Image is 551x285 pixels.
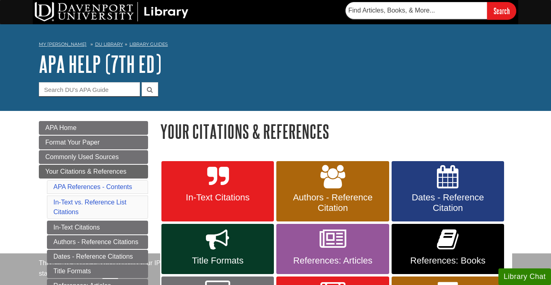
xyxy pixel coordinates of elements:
a: References: Books [392,224,504,274]
a: Dates - Reference Citation [392,161,504,222]
a: DU Library [95,41,123,47]
a: In-Text vs. Reference List Citations [53,199,127,215]
img: DU Library [35,2,189,21]
form: Searches DU Library's articles, books, and more [345,2,516,19]
a: Your Citations & References [39,165,148,179]
a: Authors - Reference Citations [47,235,148,249]
a: APA References - Contents [53,183,132,190]
input: Search [487,2,516,19]
a: Authors - Reference Citation [276,161,389,222]
a: In-Text Citations [47,221,148,234]
a: Dates - Reference Citations [47,250,148,264]
button: Library Chat [498,268,551,285]
a: APA Home [39,121,148,135]
span: Authors - Reference Citation [282,192,383,213]
a: Commonly Used Sources [39,150,148,164]
h1: Your Citations & References [160,121,512,142]
span: In-Text Citations [167,192,268,203]
a: In-Text Citations [161,161,274,222]
span: Your Citations & References [45,168,126,175]
a: Format Your Paper [39,136,148,149]
a: Title Formats [161,224,274,274]
nav: breadcrumb [39,39,512,52]
span: References: Books [398,255,498,266]
input: Search DU's APA Guide [39,82,140,96]
span: Commonly Used Sources [45,153,119,160]
span: Dates - Reference Citation [398,192,498,213]
a: My [PERSON_NAME] [39,41,87,48]
span: References: Articles [282,255,383,266]
a: Title Formats [47,264,148,278]
span: Format Your Paper [45,139,100,146]
span: Title Formats [167,255,268,266]
a: APA Help (7th Ed) [39,51,161,77]
a: References: Articles [276,224,389,274]
span: APA Home [45,124,76,131]
a: Library Guides [129,41,168,47]
input: Find Articles, Books, & More... [345,2,487,19]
